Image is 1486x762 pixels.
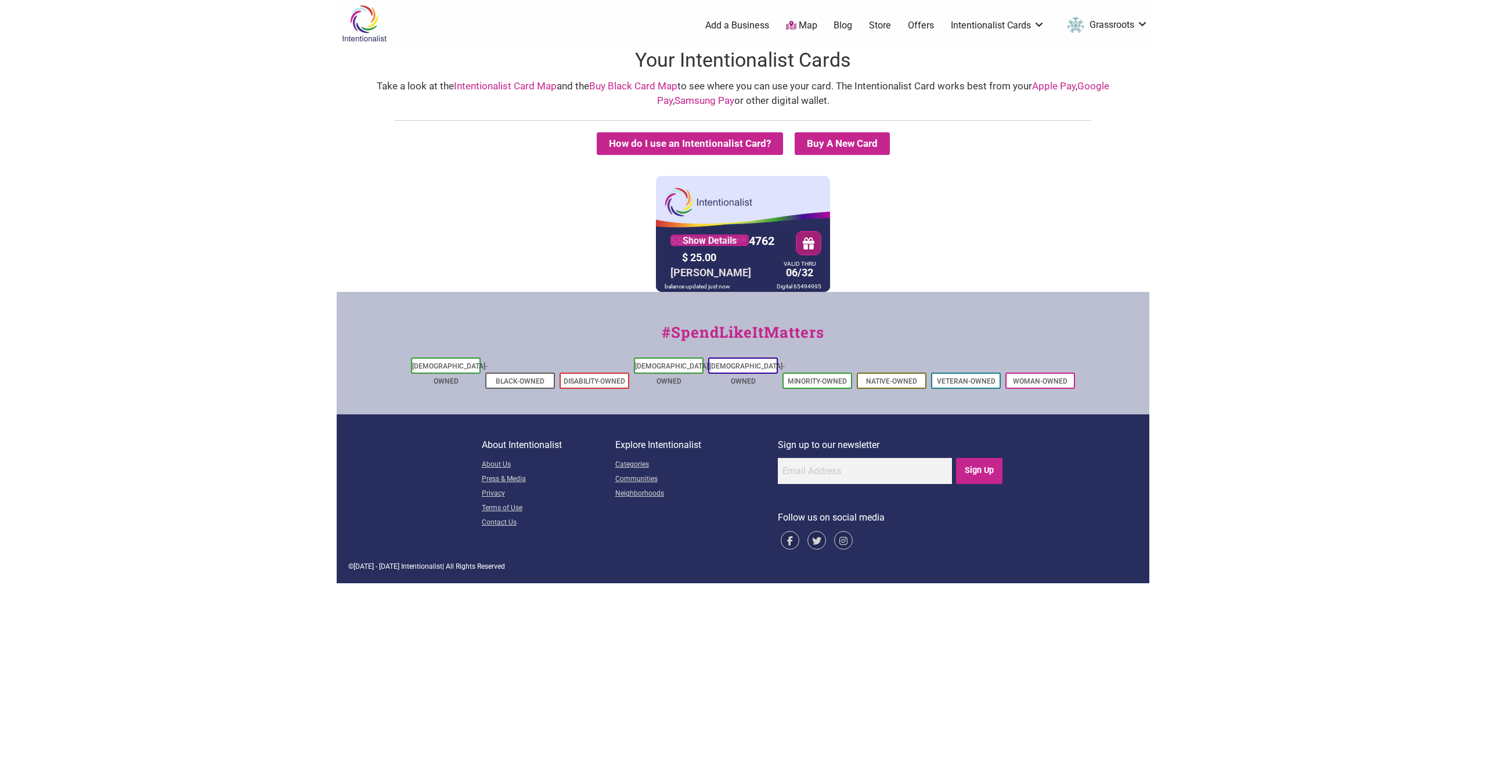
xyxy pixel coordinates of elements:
a: Blog [834,19,852,32]
a: Woman-Owned [1013,377,1067,385]
a: Store [869,19,891,32]
div: VALID THRU [784,263,816,265]
h1: Your Intentionalist Cards [337,46,1149,74]
span: [DATE] - [DATE] [354,562,399,570]
a: Disability-Owned [564,377,625,385]
a: Intentionalist Cards [951,19,1045,32]
a: [DEMOGRAPHIC_DATA]-Owned [412,362,488,385]
a: Press & Media [482,472,615,487]
img: Intentionalist [337,5,392,42]
p: Explore Intentionalist [615,438,778,453]
summary: Buy A New Card [795,132,890,155]
span: Intentionalist [401,562,442,570]
a: Show Details [670,234,749,246]
div: 06/32 [781,262,818,281]
div: balance updated just now [662,281,733,292]
div: Digital 65494995 [774,281,824,292]
p: Follow us on social media [778,510,1005,525]
a: Black-Owned [496,377,544,385]
a: Apple Pay [1032,80,1076,92]
a: Veteran-Owned [937,377,996,385]
a: Terms of Use [482,501,615,516]
a: Buy Black Card Map [589,80,677,92]
p: Sign up to our newsletter [778,438,1005,453]
input: Email Address [778,458,952,484]
a: Native-Owned [866,377,917,385]
p: About Intentionalist [482,438,615,453]
div: [PERSON_NAME] [668,263,754,281]
input: Sign Up [956,458,1003,484]
div: #SpendLikeItMatters [337,321,1149,355]
a: Offers [908,19,934,32]
a: About Us [482,458,615,472]
a: [DEMOGRAPHIC_DATA]-Owned [635,362,710,385]
a: Map [786,19,817,32]
button: How do I use an Intentionalist Card? [597,132,783,155]
a: [DEMOGRAPHIC_DATA]-Owned [709,362,785,385]
a: Minority-Owned [788,377,847,385]
a: Add a Business [705,19,769,32]
div: Take a look at the and the to see where you can use your card. The Intentionalist Card works best... [348,79,1138,109]
a: Communities [615,472,778,487]
a: Grassroots [1062,15,1148,36]
a: Intentionalist Card Map [454,80,557,92]
a: Privacy [482,487,615,501]
a: Contact Us [482,516,615,530]
a: Categories [615,458,778,472]
a: Neighborhoods [615,487,778,501]
div: $ 25.00 [679,248,778,266]
div: © | All Rights Reserved [348,561,1138,572]
a: Samsung Pay [675,95,734,106]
